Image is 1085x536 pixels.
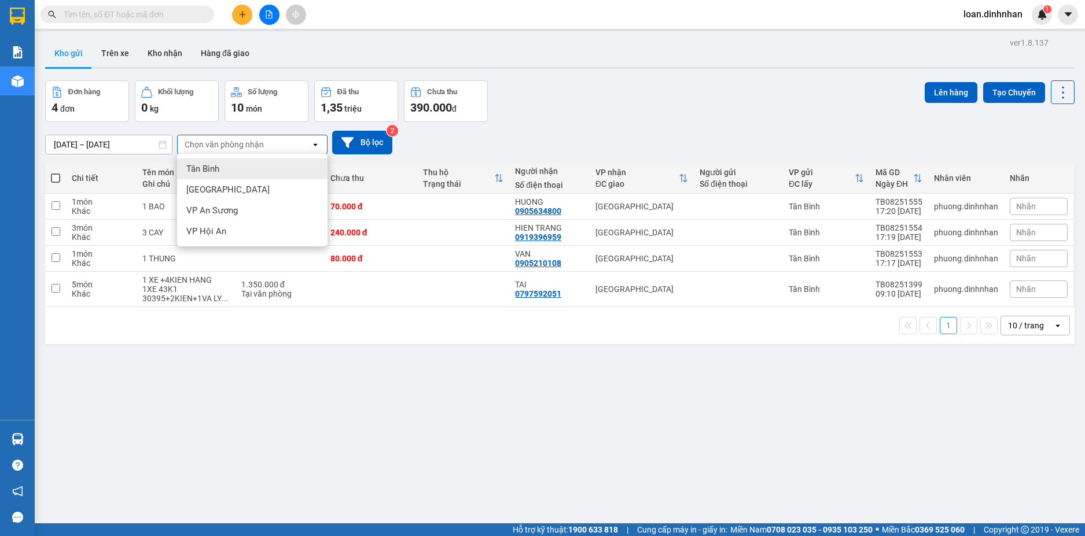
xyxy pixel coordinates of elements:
[238,10,247,19] span: plus
[940,317,957,334] button: 1
[595,228,688,237] div: [GEOGRAPHIC_DATA]
[135,80,219,122] button: Khối lượng0kg
[427,88,457,96] div: Chưa thu
[876,527,879,532] span: ⚪️
[934,228,998,237] div: phuong.dinhnhan
[46,135,172,154] input: Select a date range.
[246,104,262,113] span: món
[186,226,226,237] span: VP Hội An
[72,258,131,268] div: Khác
[876,232,922,242] div: 17:19 [DATE]
[142,254,230,263] div: 1 THUNG
[314,80,398,122] button: Đã thu1,35 triệu
[410,101,452,114] span: 390.000
[10,8,25,25] img: logo-vxr
[789,179,855,188] div: ĐC lấy
[515,223,584,232] div: HIEN TRANG
[954,7,1032,21] span: loan.dinhnhan
[983,82,1045,103] button: Tạo Chuyến
[292,10,300,19] span: aim
[1037,9,1047,20] img: icon-new-feature
[138,39,192,67] button: Kho nhận
[1021,526,1029,534] span: copyright
[637,523,727,536] span: Cung cấp máy in - giấy in:
[12,486,23,497] span: notification
[515,232,561,242] div: 0919396959
[515,289,561,298] div: 0797592051
[404,80,488,122] button: Chưa thu390.000đ
[934,284,998,294] div: phuong.dinhnhan
[1063,9,1073,20] span: caret-down
[12,46,24,58] img: solution-icon
[72,249,131,258] div: 1 món
[417,163,510,194] th: Toggle SortBy
[186,205,238,216] span: VP An Sương
[876,249,922,258] div: TB08251553
[595,284,688,294] div: [GEOGRAPHIC_DATA]
[1016,228,1036,237] span: Nhãn
[925,82,977,103] button: Lên hàng
[259,5,279,25] button: file-add
[142,284,230,303] div: 1XE 43K1 30395+2KIEN+1VA LY +1T XOP
[876,280,922,289] div: TB08251399
[177,154,328,246] ul: Menu
[1043,5,1051,13] sup: 1
[590,163,694,194] th: Toggle SortBy
[876,197,922,206] div: TB08251555
[452,104,457,113] span: đ
[92,39,138,67] button: Trên xe
[68,88,100,96] div: Đơn hàng
[1045,5,1049,13] span: 1
[789,284,864,294] div: Tân Bình
[12,75,24,87] img: warehouse-icon
[265,10,273,19] span: file-add
[158,88,193,96] div: Khối lượng
[513,523,618,536] span: Hỗ trợ kỹ thuật:
[52,101,58,114] span: 4
[515,206,561,216] div: 0905634800
[1010,173,1068,183] div: Nhãn
[595,254,688,263] div: [GEOGRAPHIC_DATA]
[150,104,159,113] span: kg
[344,104,362,113] span: triệu
[72,223,131,232] div: 3 món
[882,523,965,536] span: Miền Bắc
[595,202,688,211] div: [GEOGRAPHIC_DATA]
[876,179,913,188] div: Ngày ĐH
[142,168,230,177] div: Tên món
[783,163,870,194] th: Toggle SortBy
[72,173,131,183] div: Chi tiết
[225,80,308,122] button: Số lượng10món
[60,104,75,113] span: đơn
[568,525,618,534] strong: 1900 633 818
[1058,5,1078,25] button: caret-down
[595,168,679,177] div: VP nhận
[1008,320,1044,331] div: 10 / trang
[423,179,495,188] div: Trạng thái
[231,101,244,114] span: 10
[515,249,584,258] div: VAN
[45,80,129,122] button: Đơn hàng4đơn
[515,197,584,206] div: HUONG
[48,10,56,19] span: search
[876,223,922,232] div: TB08251554
[934,173,998,183] div: Nhân viên
[12,460,23,471] span: question-circle
[934,254,998,263] div: phuong.dinhnhan
[387,125,398,136] sup: 2
[222,294,229,303] span: ...
[1016,254,1036,263] span: Nhãn
[142,202,230,211] div: 1 BAO
[730,523,873,536] span: Miền Nam
[876,289,922,298] div: 09:10 [DATE]
[332,131,392,154] button: Bộ lọc
[64,8,200,21] input: Tìm tên, số ĐT hoặc mã đơn
[767,525,873,534] strong: 0708 023 035 - 0935 103 250
[515,258,561,268] div: 0905210108
[142,275,230,284] div: 1 XE +4KIEN HANG
[934,202,998,211] div: phuong.dinhnhan
[876,206,922,216] div: 17:20 [DATE]
[311,140,320,149] svg: open
[1053,321,1062,330] svg: open
[12,512,23,523] span: message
